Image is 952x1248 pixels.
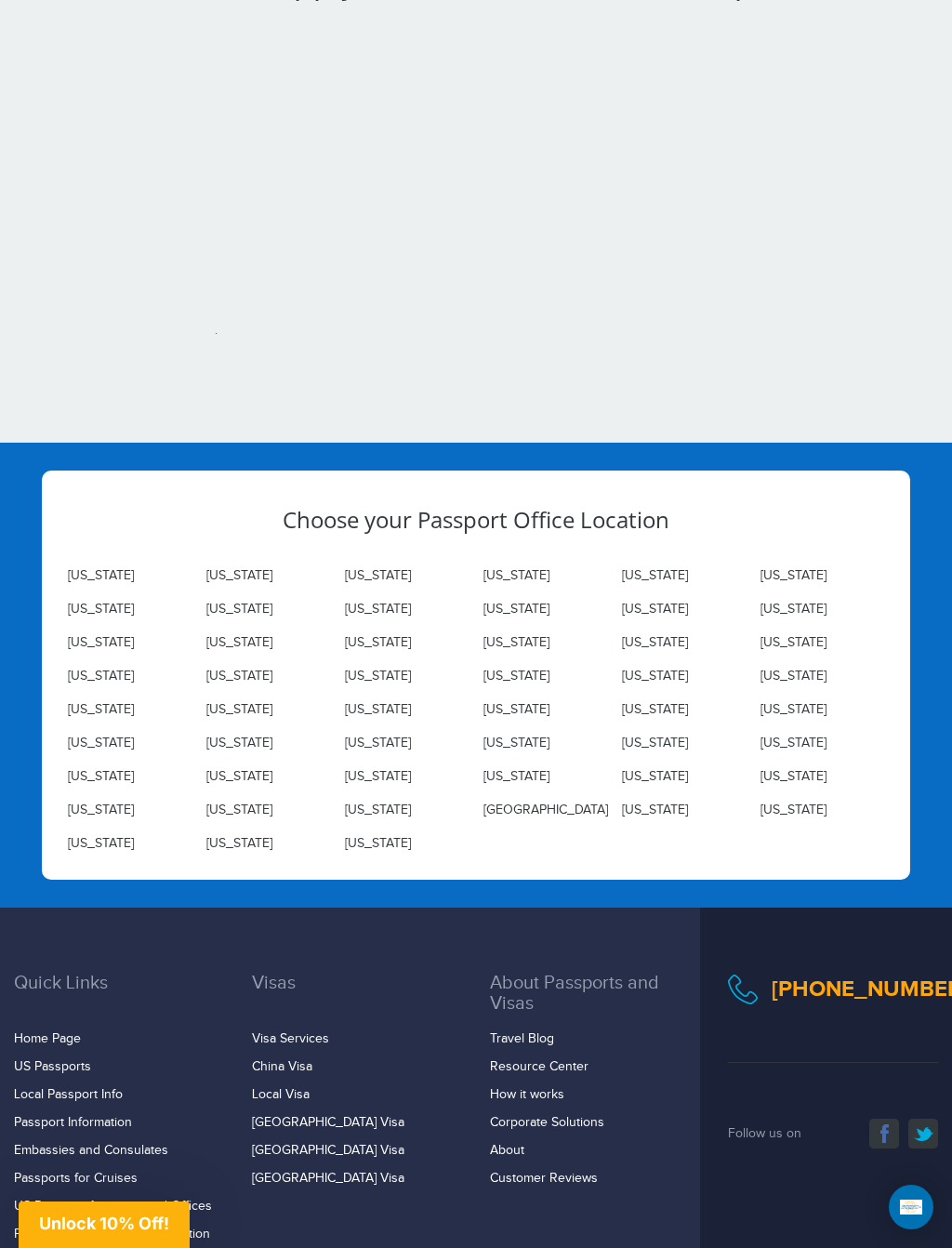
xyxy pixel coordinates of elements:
[483,736,549,750] a: [US_STATE]
[490,1143,524,1158] a: About
[869,1119,899,1148] a: facebook
[760,736,826,750] a: [US_STATE]
[206,769,272,784] a: [US_STATE]
[622,702,688,717] a: [US_STATE]
[252,973,462,1021] h3: Visas
[252,1143,404,1158] a: [GEOGRAPHIC_DATA] Visa
[206,669,272,684] a: [US_STATE]
[206,736,272,750] a: [US_STATE]
[345,568,411,583] a: [US_STATE]
[206,803,272,817] a: [US_STATE]
[345,702,411,717] a: [US_STATE]
[760,702,826,717] a: [US_STATE]
[68,568,134,583] a: [US_STATE]
[483,568,549,583] a: [US_STATE]
[252,1087,310,1102] a: Local Visa
[345,669,411,684] a: [US_STATE]
[622,803,688,817] a: [US_STATE]
[622,602,688,617] a: [US_STATE]
[490,1031,554,1046] a: Travel Blog
[206,568,272,583] a: [US_STATE]
[252,1059,312,1074] a: China Visa
[14,1087,123,1102] a: Local Passport Info
[622,568,688,583] a: [US_STATE]
[345,736,411,750] a: [US_STATE]
[483,803,608,817] a: [GEOGRAPHIC_DATA]
[218,41,738,334] iframe: YouTube video player
[252,1031,329,1046] a: Visa Services
[622,635,688,650] a: [US_STATE]
[60,508,892,532] h3: Choose your Passport Office Location
[760,803,826,817] a: [US_STATE]
[14,1227,210,1241] a: Passport Renewal City Information
[490,973,700,1021] h3: About Passports and Visas
[206,702,272,717] a: [US_STATE]
[483,635,549,650] a: [US_STATE]
[206,836,272,851] a: [US_STATE]
[39,1214,169,1233] span: Unlock 10% Off!
[760,769,826,784] a: [US_STATE]
[483,769,549,784] a: [US_STATE]
[483,702,549,717] a: [US_STATE]
[14,1031,81,1046] a: Home Page
[252,1115,404,1130] a: [GEOGRAPHIC_DATA] Visa
[622,669,688,684] a: [US_STATE]
[760,635,826,650] a: [US_STATE]
[68,803,134,817] a: [US_STATE]
[14,1115,132,1130] a: Passport Information
[345,803,411,817] a: [US_STATE]
[252,1171,404,1186] a: [GEOGRAPHIC_DATA] Visa
[760,602,826,617] a: [US_STATE]
[14,1171,138,1186] a: Passports for Cruises
[345,769,411,784] a: [US_STATE]
[206,635,272,650] a: [US_STATE]
[889,1185,933,1229] div: Open Intercom Messenger
[19,1202,190,1248] div: Unlock 10% Off!
[490,1087,564,1102] a: How it works
[483,669,549,684] a: [US_STATE]
[908,1119,938,1148] a: twitter
[206,602,272,617] a: [US_STATE]
[68,702,134,717] a: [US_STATE]
[68,836,134,851] a: [US_STATE]
[345,635,411,650] a: [US_STATE]
[622,769,688,784] a: [US_STATE]
[14,1199,212,1214] a: US Passport Agencies and Offices
[14,973,224,1021] h3: Quick Links
[68,635,134,650] a: [US_STATE]
[728,1126,801,1141] span: Follow us on
[622,736,688,750] a: [US_STATE]
[14,1143,168,1158] a: Embassies and Consulates
[490,1059,588,1074] a: Resource Center
[68,769,134,784] a: [US_STATE]
[68,602,134,617] a: [US_STATE]
[14,1059,91,1074] a: US Passports
[760,568,826,583] a: [US_STATE]
[345,836,411,851] a: [US_STATE]
[760,669,826,684] a: [US_STATE]
[483,602,549,617] a: [US_STATE]
[345,602,411,617] a: [US_STATE]
[490,1171,598,1186] a: Customer Reviews
[68,736,134,750] a: [US_STATE]
[68,669,134,684] a: [US_STATE]
[490,1115,604,1130] a: Corporate Solutions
